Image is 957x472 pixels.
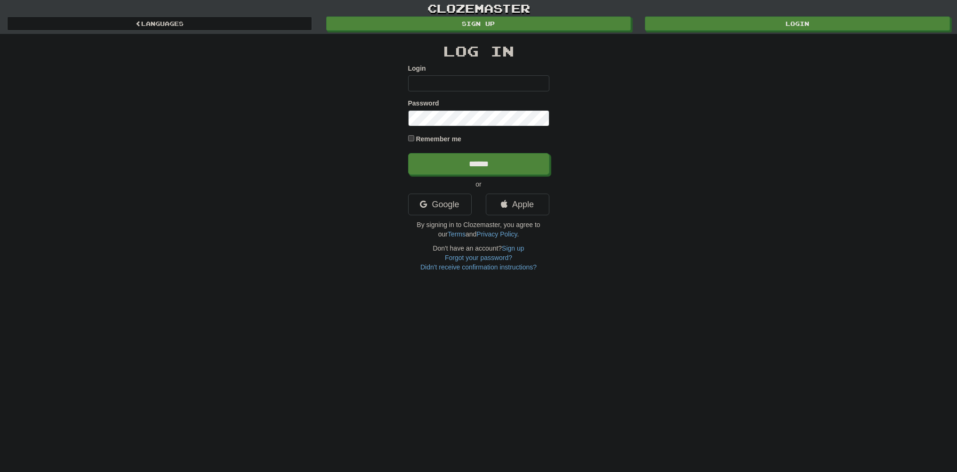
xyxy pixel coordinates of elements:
p: By signing in to Clozemaster, you agree to our and . [408,220,549,239]
div: Don't have an account? [408,244,549,272]
h2: Log In [408,43,549,59]
label: Login [408,64,426,73]
a: Languages [7,16,312,31]
a: Sign up [326,16,631,31]
a: Privacy Policy [476,230,517,238]
a: Login [645,16,950,31]
label: Remember me [416,134,461,144]
a: Forgot your password? [445,254,512,261]
label: Password [408,98,439,108]
a: Google [408,194,472,215]
p: or [408,179,549,189]
a: Terms [448,230,466,238]
a: Didn't receive confirmation instructions? [420,263,537,271]
a: Sign up [502,244,524,252]
a: Apple [486,194,549,215]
